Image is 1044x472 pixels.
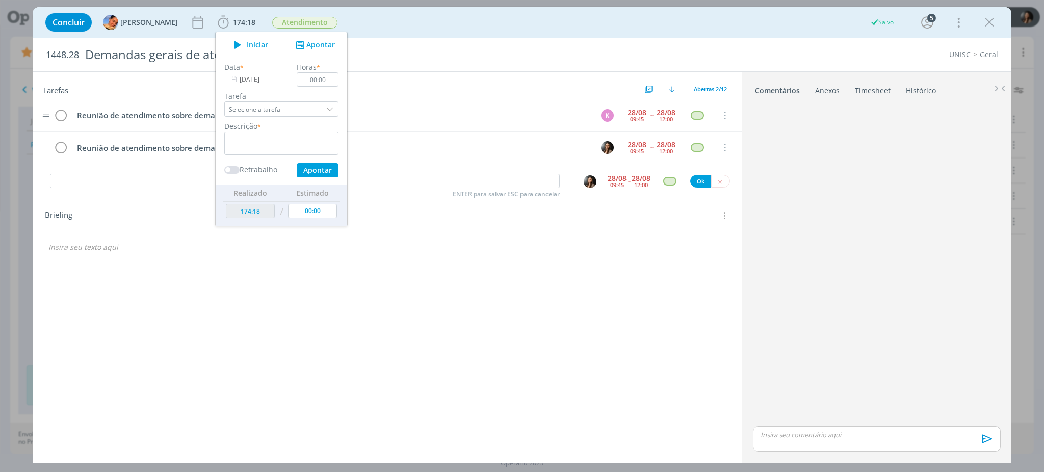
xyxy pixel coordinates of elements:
button: B [583,175,597,189]
button: K [599,108,615,123]
div: Demandas gerais de atendimento [81,42,597,67]
div: Reunião de atendimento sobre demandas [72,142,591,154]
div: 09:45 [630,148,644,154]
img: arrow-down.svg [669,86,675,92]
div: Anexos [815,86,840,96]
span: [PERSON_NAME] [120,19,178,26]
span: Briefing [45,209,72,222]
a: Timesheet [854,81,891,96]
a: Histórico [905,81,936,96]
span: Concluir [53,18,85,27]
img: drag-icon.svg [42,114,49,117]
th: Realizado [223,185,277,201]
div: K [601,109,614,122]
span: Atendimento [272,17,337,29]
button: 5 [919,14,935,31]
div: 28/08 [657,109,675,116]
button: 174:18 [215,14,258,31]
button: L[PERSON_NAME] [103,15,178,30]
input: Data [224,72,288,87]
span: Tarefas [43,83,68,95]
label: Tarefa [224,91,338,101]
div: Reunião de atendimento sobre demandas [72,109,591,122]
div: 12:00 [659,148,673,154]
label: Horas [297,62,317,72]
label: Data [224,62,240,72]
div: 28/08 [628,141,646,148]
a: Comentários [754,81,800,96]
button: Concluir [45,13,92,32]
button: B [599,140,615,155]
button: Atendimento [272,16,338,29]
div: 09:45 [610,182,624,188]
span: 1448.28 [46,49,79,61]
button: Apontar [297,163,338,177]
div: dialog [33,7,1011,463]
div: 12:00 [634,182,648,188]
span: ENTER para salvar ESC para cancelar [453,190,560,198]
a: UNISC [949,49,971,59]
td: / [277,201,286,222]
span: -- [650,144,653,151]
th: Estimado [285,185,340,201]
div: 28/08 [657,141,675,148]
div: Salvo [870,18,894,27]
div: 28/08 [608,175,627,182]
ul: 174:18 [215,32,348,226]
span: -- [628,176,631,186]
span: Iniciar [247,41,268,48]
div: 28/08 [628,109,646,116]
a: Geral [980,49,998,59]
img: B [601,141,614,154]
img: B [584,175,596,188]
span: 174:18 [233,17,255,27]
label: Descrição [224,121,257,132]
span: Abertas 2/12 [694,85,727,93]
button: Ok [690,175,711,188]
div: 12:00 [659,116,673,122]
div: 5 [927,14,936,22]
label: Retrabalho [240,164,277,175]
button: Iniciar [228,38,269,52]
button: Apontar [293,40,335,50]
span: -- [650,112,653,119]
div: 28/08 [632,175,650,182]
div: 09:45 [630,116,644,122]
img: L [103,15,118,30]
